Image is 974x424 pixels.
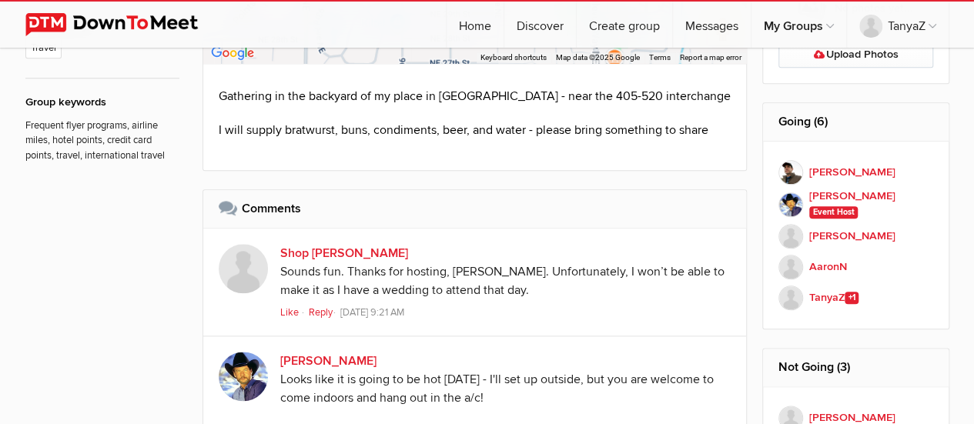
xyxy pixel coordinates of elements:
[219,190,731,227] h2: Comments
[845,292,859,304] span: +1
[778,252,933,282] a: AaronN
[778,255,803,279] img: AaronN
[778,42,933,68] a: Upload Photos
[809,289,859,306] b: TanyaZ
[280,245,408,261] a: Shop [PERSON_NAME]
[778,221,933,252] a: [PERSON_NAME]
[809,228,895,245] b: [PERSON_NAME]
[340,306,404,319] span: [DATE] 9:21 AM
[809,206,858,219] span: Event Host
[778,285,803,310] img: TanyaZ
[447,2,504,48] a: Home
[809,188,895,205] b: [PERSON_NAME]
[280,353,377,369] a: [PERSON_NAME]
[219,87,731,105] p: Gathering in the backyard of my place in [GEOGRAPHIC_DATA] - near the 405-520 interchange
[680,53,741,62] a: Report a map error
[25,94,179,111] div: Group keywords
[219,352,268,401] img: Dave Nuttall
[504,2,576,48] a: Discover
[649,53,671,62] a: Terms (opens in new tab)
[673,2,751,48] a: Messages
[778,224,803,249] img: Steven T
[778,349,933,386] h2: Not Going (3)
[280,262,731,301] div: Sounds fun. Thanks for hosting, [PERSON_NAME]. Unfortunately, I won’t be able to make it as I hav...
[25,111,179,163] p: Frequent flyer programs, airline miles, hotel points, credit card points, travel, international t...
[778,192,803,217] img: Dave Nuttall
[809,259,847,275] b: AaronN
[25,13,222,36] img: DownToMeet
[778,160,803,185] img: Stefan Krasowski
[778,282,933,313] a: TanyaZ+1
[577,2,672,48] a: Create group
[219,121,731,139] p: I will supply bratwurst, buns, condiments, beer, and water - please bring something to share
[280,306,301,319] a: Like
[778,188,933,221] a: [PERSON_NAME] Event Host
[309,306,338,319] a: Reply
[219,244,268,293] img: Shop R J
[556,53,640,62] span: Map data ©2025 Google
[778,157,933,188] a: [PERSON_NAME]
[847,2,949,48] a: TanyaZ
[280,306,299,319] span: Like
[207,43,258,63] a: Open this area in Google Maps (opens a new window)
[480,52,547,63] button: Keyboard shortcuts
[809,164,895,181] b: [PERSON_NAME]
[207,43,258,63] img: Google
[751,2,846,48] a: My Groups
[778,103,933,140] h2: Going (6)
